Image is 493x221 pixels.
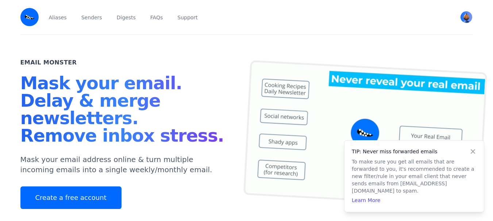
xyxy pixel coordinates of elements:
[20,186,122,209] a: Create a free account
[352,148,477,155] h4: TIP: Never miss forwarded emails
[352,158,477,194] p: To make sure you get all emails that are forwarded to you, it's recommended to create a new filte...
[20,154,229,175] p: Mask your email address online & turn multiple incoming emails into a single weekly/monthly email.
[20,74,229,147] h1: Mask your email. Delay & merge newsletters. Remove inbox stress.
[352,197,380,203] a: Learn More
[460,11,473,24] button: User menu
[20,58,77,67] h2: Email Monster
[20,8,39,26] img: Email Monster
[243,60,487,207] img: temp mail, free temporary mail, Temporary Email
[461,11,472,23] img: rodney's Avatar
